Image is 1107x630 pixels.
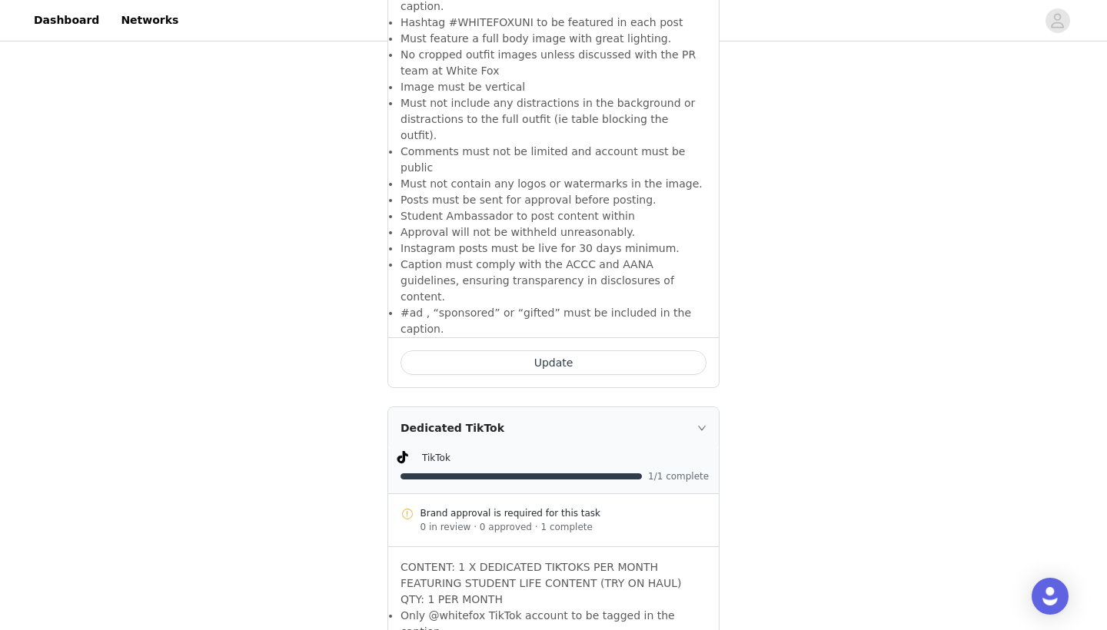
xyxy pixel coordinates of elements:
[422,453,450,463] span: TikTok
[401,47,706,79] p: No cropped outfit images unless discussed with the PR team at White Fox
[401,208,706,224] p: Student Ambassador to post content within
[401,257,706,305] p: Caption must comply with the ACCC and AANA guidelines, ensuring transparency in disclosures of co...
[401,559,706,592] p: CONTENT: 1 X DEDICATED TIKTOKS PER MONTH FEATURING STUDENT LIFE CONTENT (TRY ON HAUL)
[1032,578,1069,615] div: Open Intercom Messenger
[1050,8,1065,33] div: avatar
[388,407,719,449] div: icon: rightDedicated TikTok
[697,423,706,433] i: icon: right
[401,31,706,47] p: Must feature a full body image with great lighting.
[401,224,706,240] p: Approval will not be withheld unreasonably.
[421,506,707,520] div: Brand approval is required for this task
[401,240,706,257] p: Instagram posts must be live for 30 days minimum.
[401,79,706,95] p: Image must be vertical
[648,472,710,481] span: 1/1 complete
[401,15,706,31] p: Hashtag #WHITEFOXUNI to be featured in each post
[401,176,706,192] p: Must not contain any logos or watermarks in the image.
[401,305,706,337] p: #ad , “sponsored” or “gifted” must be included in the caption.
[401,350,706,375] button: Update
[401,144,706,176] p: Comments must not be limited and account must be public
[401,192,706,208] p: Posts must be sent for approval before posting.
[421,520,707,534] div: 0 in review · 0 approved · 1 complete
[111,3,188,38] a: Networks
[401,592,706,608] p: QTY: 1 PER MONTH
[25,3,108,38] a: Dashboard
[401,95,706,144] p: Must not include any distractions in the background or distractions to the full outfit (ie table ...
